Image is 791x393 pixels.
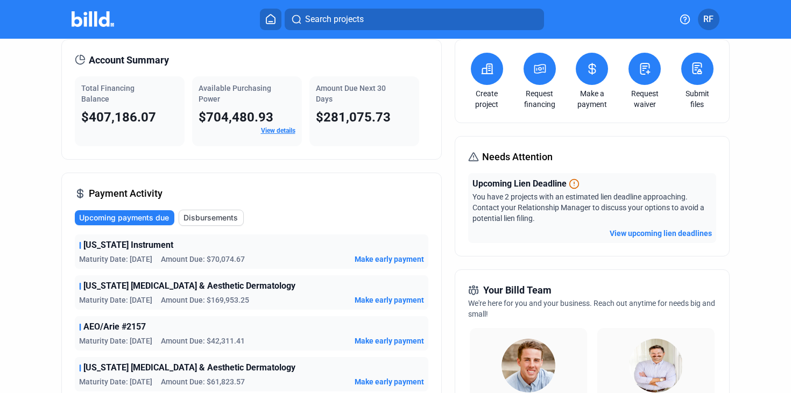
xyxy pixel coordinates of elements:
button: RF [698,9,719,30]
a: Request financing [521,88,559,110]
span: Account Summary [89,53,169,68]
span: Amount Due: $70,074.67 [161,254,245,265]
a: Make a payment [573,88,611,110]
span: Payment Activity [89,186,163,201]
span: Upcoming Lien Deadline [472,177,567,190]
a: Submit files [679,88,716,110]
span: You have 2 projects with an estimated lien deadline approaching. Contact your Relationship Manage... [472,192,704,223]
span: Amount Due Next 30 Days [316,84,386,103]
span: RF [703,13,714,26]
span: Maturity Date: [DATE] [79,295,152,305]
span: Disbursements [183,212,238,223]
span: Amount Due: $169,953.25 [161,295,249,305]
span: We're here for you and your business. Reach out anytime for needs big and small! [468,299,715,318]
span: Needs Attention [482,149,553,165]
span: Amount Due: $61,823.57 [161,376,245,387]
span: Your Billd Team [483,283,552,298]
span: Maturity Date: [DATE] [79,376,152,387]
button: Make early payment [355,295,424,305]
span: Total Financing Balance [81,84,135,103]
button: Make early payment [355,376,424,387]
button: Disbursements [179,210,244,226]
span: Maturity Date: [DATE] [79,335,152,346]
span: [US_STATE] [MEDICAL_DATA] & Aesthetic Dermatology [83,361,295,374]
a: Request waiver [626,88,663,110]
span: Search projects [305,13,364,26]
img: Relationship Manager [502,339,555,392]
span: $281,075.73 [316,110,391,125]
img: Billd Company Logo [72,11,114,27]
a: View details [261,127,295,134]
span: [US_STATE] [MEDICAL_DATA] & Aesthetic Dermatology [83,280,295,292]
button: Make early payment [355,254,424,265]
span: $407,186.07 [81,110,156,125]
span: Maturity Date: [DATE] [79,254,152,265]
img: Territory Manager [629,339,683,392]
span: Available Purchasing Power [199,84,271,103]
span: [US_STATE] Instrument [83,239,173,252]
a: Create project [468,88,506,110]
button: Make early payment [355,335,424,346]
button: View upcoming lien deadlines [610,228,712,239]
span: Upcoming payments due [79,212,169,223]
button: Search projects [285,9,544,30]
span: $704,480.93 [199,110,273,125]
span: Amount Due: $42,311.41 [161,335,245,346]
span: AEO/Arie #2157 [83,320,146,333]
button: Upcoming payments due [75,210,174,225]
